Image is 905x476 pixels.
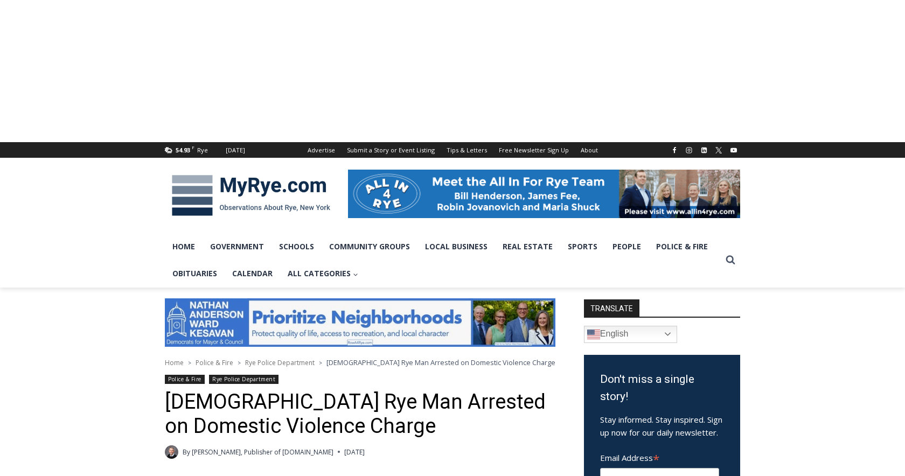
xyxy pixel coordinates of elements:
a: Sports [560,233,605,260]
a: Obituaries [165,260,225,287]
a: Facebook [668,144,681,157]
a: Rye Police Department [209,375,279,384]
span: [DEMOGRAPHIC_DATA] Rye Man Arrested on Domestic Violence Charge [326,358,555,367]
h1: [DEMOGRAPHIC_DATA] Rye Man Arrested on Domestic Violence Charge [165,390,555,439]
nav: Secondary Navigation [302,142,604,158]
span: All Categories [288,268,358,279]
a: Free Newsletter Sign Up [493,142,575,158]
a: Submit a Story or Event Listing [341,142,441,158]
nav: Breadcrumbs [165,357,555,368]
img: MyRye.com [165,167,337,223]
a: Real Estate [495,233,560,260]
a: Community Groups [322,233,417,260]
span: > [238,359,241,367]
a: Linkedin [698,144,711,157]
a: Tips & Letters [441,142,493,158]
a: Instagram [683,144,695,157]
a: About [575,142,604,158]
a: Rye Police Department [245,358,315,367]
span: By [183,447,190,457]
a: Local Business [417,233,495,260]
a: Calendar [225,260,280,287]
span: > [188,359,191,367]
a: [PERSON_NAME], Publisher of [DOMAIN_NAME] [192,447,333,457]
button: View Search Form [721,250,740,270]
a: People [605,233,649,260]
a: Government [203,233,271,260]
strong: TRANSLATE [584,299,639,317]
span: F [192,144,194,150]
span: 54.93 [176,146,190,154]
a: Home [165,233,203,260]
a: English [584,326,677,343]
a: Police & Fire [196,358,233,367]
a: Advertise [302,142,341,158]
div: Rye [197,145,208,155]
label: Email Address [600,447,719,466]
img: All in for Rye [348,170,740,218]
a: Schools [271,233,322,260]
h3: Don't miss a single story! [600,371,724,405]
a: Police & Fire [649,233,715,260]
a: All Categories [280,260,366,287]
div: [DATE] [226,145,245,155]
a: Home [165,358,184,367]
a: Police & Fire [165,375,205,384]
nav: Primary Navigation [165,233,721,288]
img: en [587,328,600,341]
a: X [712,144,725,157]
span: > [319,359,322,367]
a: YouTube [727,144,740,157]
a: Author image [165,445,178,459]
time: [DATE] [344,447,365,457]
p: Stay informed. Stay inspired. Sign up now for our daily newsletter. [600,413,724,439]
